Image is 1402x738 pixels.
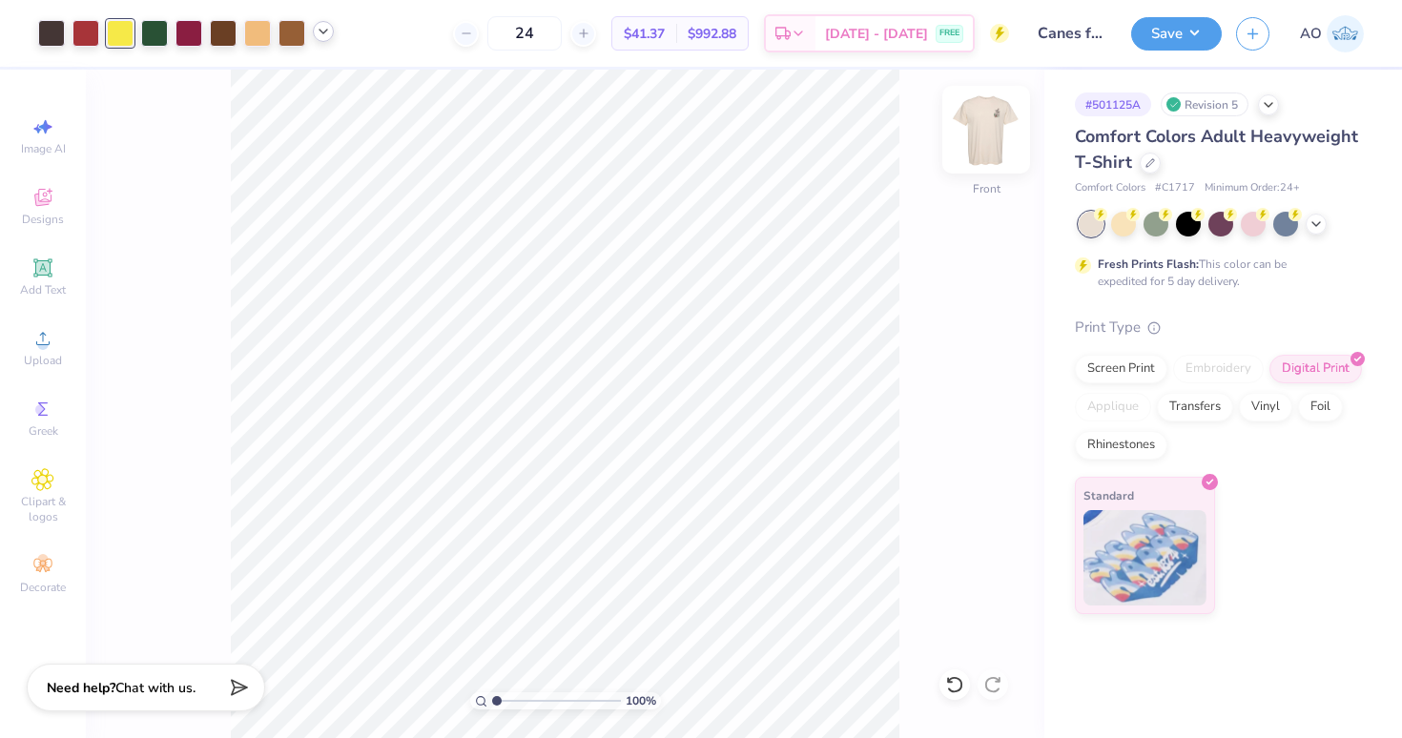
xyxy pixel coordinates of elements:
div: Rhinestones [1075,431,1167,460]
div: Foil [1298,393,1343,421]
button: Save [1131,17,1222,51]
div: Applique [1075,393,1151,421]
span: 100 % [626,692,656,709]
input: Untitled Design [1023,14,1117,52]
span: Standard [1083,485,1134,505]
div: Front [973,180,1000,197]
span: Image AI [21,141,66,156]
div: Vinyl [1239,393,1292,421]
span: AO [1300,23,1322,45]
span: Clipart & logos [10,494,76,524]
span: Chat with us. [115,679,196,697]
span: $992.88 [688,24,736,44]
span: Add Text [20,282,66,297]
span: Comfort Colors [1075,180,1145,196]
div: Revision 5 [1161,92,1248,116]
span: Greek [29,423,58,439]
img: Standard [1083,510,1206,605]
span: Upload [24,353,62,368]
div: This color can be expedited for 5 day delivery. [1098,256,1332,290]
img: Anton Ocasio [1327,15,1364,52]
div: # 501125A [1075,92,1151,116]
span: [DATE] - [DATE] [825,24,928,44]
div: Digital Print [1269,355,1362,383]
input: – – [487,16,562,51]
span: Comfort Colors Adult Heavyweight T-Shirt [1075,125,1358,174]
a: AO [1300,15,1364,52]
div: Transfers [1157,393,1233,421]
div: Print Type [1075,317,1364,338]
span: $41.37 [624,24,665,44]
div: Screen Print [1075,355,1167,383]
span: FREE [939,27,959,40]
span: Designs [22,212,64,227]
span: Decorate [20,580,66,595]
span: Minimum Order: 24 + [1205,180,1300,196]
strong: Fresh Prints Flash: [1098,256,1199,272]
img: Front [948,92,1024,168]
span: # C1717 [1155,180,1195,196]
div: Embroidery [1173,355,1264,383]
strong: Need help? [47,679,115,697]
